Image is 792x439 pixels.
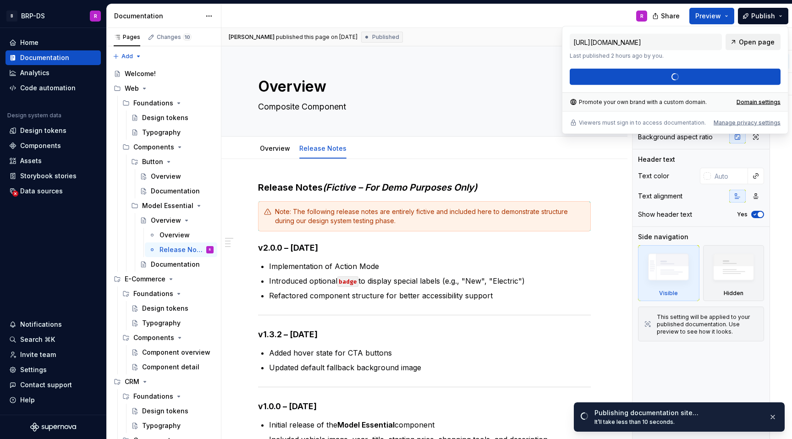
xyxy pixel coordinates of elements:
[5,393,101,407] button: Help
[20,68,49,77] div: Analytics
[269,362,591,373] p: Updated default fallback background image
[20,395,35,405] div: Help
[157,33,192,41] div: Changes
[20,156,42,165] div: Assets
[657,313,758,335] div: This setting will be applied to your published documentation. Use preview to see how it looks.
[127,360,217,374] a: Component detail
[142,406,188,416] div: Design tokens
[127,345,217,360] a: Component overview
[724,290,743,297] div: Hidden
[136,184,217,198] a: Documentation
[299,144,346,152] a: Release Notes
[119,389,217,404] div: Foundations
[5,154,101,168] a: Assets
[142,157,163,166] div: Button
[703,245,764,301] div: Hidden
[142,318,181,328] div: Typography
[269,419,591,430] p: Initial release of the component
[20,335,55,344] div: Search ⌘K
[133,99,173,108] div: Foundations
[739,38,775,47] span: Open page
[20,141,61,150] div: Components
[638,192,682,201] div: Text alignment
[256,138,294,158] div: Overview
[142,128,181,137] div: Typography
[114,33,140,41] div: Pages
[20,38,38,47] div: Home
[133,333,174,342] div: Components
[269,290,591,301] p: Refactored component structure for better accessibility support
[258,329,591,340] h4: v1.3.2 – [DATE]
[5,50,101,65] a: Documentation
[151,187,200,196] div: Documentation
[142,201,193,210] div: Model Essential
[119,330,217,345] div: Components
[20,171,77,181] div: Storybook stories
[661,11,680,21] span: Share
[136,169,217,184] a: Overview
[638,210,692,219] div: Show header text
[5,169,101,183] a: Storybook stories
[20,350,56,359] div: Invite team
[5,378,101,392] button: Contact support
[2,6,104,26] button: BBRP-DSR
[229,33,275,41] span: [PERSON_NAME]
[256,76,589,98] textarea: Overview
[142,304,188,313] div: Design tokens
[125,69,156,78] div: Welcome!
[209,245,211,254] div: R
[372,33,399,41] span: Published
[269,261,591,272] p: Implementation of Action Mode
[5,35,101,50] a: Home
[21,11,45,21] div: BRP-DS
[119,286,217,301] div: Foundations
[142,421,181,430] div: Typography
[737,99,781,106] a: Domain settings
[737,211,748,218] label: Yes
[142,348,210,357] div: Component overview
[738,8,788,24] button: Publish
[260,144,290,152] a: Overview
[275,207,585,225] div: Note: The following release notes are entirely fictive and included here to demonstrate structure...
[20,380,72,390] div: Contact support
[159,245,204,254] div: Release Notes
[579,119,706,126] p: Viewers must sign in to access documentation.
[714,119,781,126] button: Manage privacy settings
[127,110,217,125] a: Design tokens
[20,187,63,196] div: Data sources
[125,274,165,284] div: E-Commerce
[125,377,139,386] div: CRM
[114,11,201,21] div: Documentation
[127,154,217,169] div: Button
[296,138,350,158] div: Release Notes
[133,392,173,401] div: Foundations
[659,290,678,297] div: Visible
[6,11,17,22] div: B
[133,143,174,152] div: Components
[20,53,69,62] div: Documentation
[594,408,761,417] div: Publishing documentation site…
[94,12,97,20] div: R
[5,123,101,138] a: Design tokens
[142,113,188,122] div: Design tokens
[142,362,199,372] div: Component detail
[269,347,591,358] p: Added hover state for CTA buttons
[145,242,217,257] a: Release NotesR
[638,245,699,301] div: Visible
[5,362,101,377] a: Settings
[136,213,217,228] a: Overview
[337,420,395,429] strong: Model Essential
[594,418,761,426] div: It’ll take less than 10 seconds.
[30,423,76,432] svg: Supernova Logo
[133,289,173,298] div: Foundations
[20,320,62,329] div: Notifications
[638,171,669,181] div: Text color
[127,125,217,140] a: Typography
[127,418,217,433] a: Typography
[337,276,358,287] code: badge
[5,317,101,332] button: Notifications
[648,8,686,24] button: Share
